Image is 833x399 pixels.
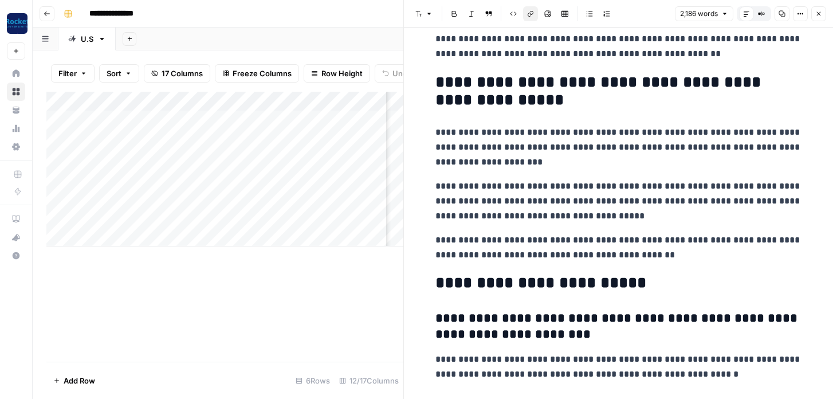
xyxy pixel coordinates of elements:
[233,68,292,79] span: Freeze Columns
[99,64,139,83] button: Sort
[7,13,27,34] img: Rocket Pilots Logo
[107,68,121,79] span: Sort
[7,83,25,101] a: Browse
[7,119,25,138] a: Usage
[321,68,363,79] span: Row Height
[675,6,733,21] button: 2,186 words
[7,228,25,247] button: What's new?
[335,371,403,390] div: 12/17 Columns
[304,64,370,83] button: Row Height
[7,138,25,156] a: Settings
[81,33,93,45] div: U.S
[7,210,25,228] a: AirOps Academy
[51,64,95,83] button: Filter
[291,371,335,390] div: 6 Rows
[7,9,25,38] button: Workspace: Rocket Pilots
[215,64,299,83] button: Freeze Columns
[58,68,77,79] span: Filter
[392,68,412,79] span: Undo
[58,28,116,50] a: U.S
[7,247,25,265] button: Help + Support
[7,101,25,119] a: Your Data
[680,9,718,19] span: 2,186 words
[64,375,95,386] span: Add Row
[162,68,203,79] span: 17 Columns
[375,64,419,83] button: Undo
[46,371,102,390] button: Add Row
[144,64,210,83] button: 17 Columns
[7,64,25,83] a: Home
